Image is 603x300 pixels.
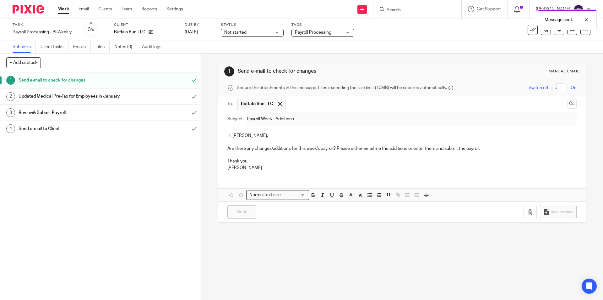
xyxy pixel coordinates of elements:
label: Tags [291,22,354,27]
a: Settings [166,6,183,12]
span: Normal text size [248,192,282,198]
a: Emails [73,41,91,53]
img: svg%3E [573,4,584,14]
img: Pixie [13,5,44,14]
div: 0 [88,26,94,33]
div: Payroll Processing - Bi-Weekly - Buffalo Run [13,29,75,35]
p: Are there any changes/additions for this week's payroll? Please either email me the additions or ... [227,145,576,152]
span: On [571,85,577,91]
a: Client tasks [41,41,68,53]
span: Not started [224,30,247,35]
span: [DATE] [185,30,198,34]
a: Clients [98,6,112,12]
span: Request files [551,210,573,215]
label: Task [13,22,75,27]
span: Payroll Processing [295,30,331,35]
input: Search for option [283,192,305,198]
a: Email [79,6,89,12]
a: Subtasks [13,41,36,53]
a: Notes (0) [114,41,137,53]
h1: Send e-mail to check for changes [238,68,416,75]
a: Team [122,6,132,12]
p: Thank you, [227,158,576,164]
p: Hi [PERSON_NAME], [227,133,576,139]
button: + Add subtask [6,57,41,68]
div: 1 [6,76,15,85]
div: Search for option [246,190,309,200]
span: Secure the attachments in this message. Files exceeding the size limit (10MB) will be secured aut... [237,85,447,91]
button: Request files [540,205,576,219]
p: [PERSON_NAME] [227,165,576,171]
label: To: [227,101,234,107]
label: Subject: [227,116,244,122]
h1: Send e-mail to check for changes [19,76,127,85]
div: 1 [224,66,234,76]
label: Client [114,22,177,27]
button: Cc [567,99,577,109]
a: Reports [141,6,157,12]
a: Audit logs [142,41,166,53]
label: Due by [185,22,213,27]
div: 4 [6,124,15,133]
div: 3 [6,108,15,117]
div: Manual email [549,69,580,74]
div: 2 [6,92,15,101]
a: Work [58,6,69,12]
label: Status [221,22,284,27]
p: Message sent. [545,17,573,23]
small: /4 [90,28,94,32]
h1: Review& Submit Payroll [19,108,127,117]
span: Switch off [529,85,548,91]
h1: Updated Medical Pre-Tax for Employees in January [19,92,127,101]
a: Files [95,41,110,53]
h1: Send e-mail to Client [19,124,127,133]
span: Buffalo Run LLC [241,101,273,107]
p: Buffalo Run LLC [114,29,145,35]
input: Sent [227,205,256,219]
